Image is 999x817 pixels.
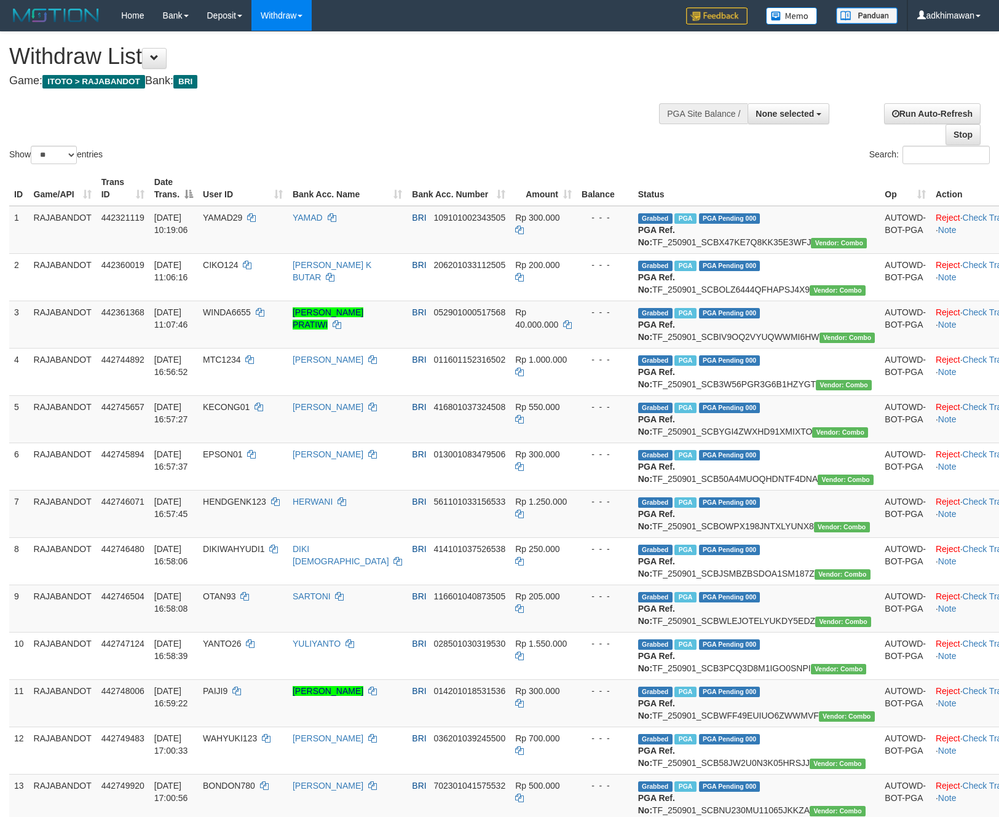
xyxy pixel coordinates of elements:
[412,213,426,223] span: BRI
[173,75,197,89] span: BRI
[101,307,144,317] span: 442361368
[433,260,505,270] span: Copy 206201033112505 to clipboard
[203,733,257,743] span: WAHYUKI123
[29,443,97,490] td: RAJABANDOT
[433,213,505,223] span: Copy 109101002343505 to clipboard
[154,402,188,424] span: [DATE] 16:57:27
[674,734,696,744] span: Marked by adkmelisa
[203,260,239,270] span: CIKO124
[756,109,814,119] span: None selected
[407,171,510,206] th: Bank Acc. Number: activate to sort column ascending
[101,544,144,554] span: 442746480
[203,686,227,696] span: PAIJI9
[880,171,931,206] th: Op: activate to sort column ascending
[412,781,426,791] span: BRI
[633,301,880,348] td: TF_250901_SCBIV9OQ2VYUQWWMI6HW
[433,544,505,554] span: Copy 414101037526538 to clipboard
[515,639,567,649] span: Rp 1.550.000
[29,537,97,585] td: RAJABANDOT
[203,591,235,601] span: OTAN93
[203,544,265,554] span: DIKIWAHYUDI1
[293,213,323,223] a: YAMAD
[638,414,675,436] b: PGA Ref. No:
[154,307,188,330] span: [DATE] 11:07:46
[633,490,880,537] td: TF_250901_SCBOWPX198JNTXLYUNX8
[9,679,29,727] td: 11
[412,355,426,365] span: BRI
[582,401,628,413] div: - - -
[515,781,559,791] span: Rp 500.000
[884,103,981,124] a: Run Auto-Refresh
[638,592,673,602] span: Grabbed
[101,497,144,507] span: 442746071
[936,686,960,696] a: Reject
[97,171,149,206] th: Trans ID: activate to sort column ascending
[433,733,505,743] span: Copy 036201039245500 to clipboard
[9,44,653,69] h1: Withdraw List
[29,253,97,301] td: RAJABANDOT
[936,355,960,365] a: Reject
[638,556,675,578] b: PGA Ref. No:
[577,171,633,206] th: Balance
[638,698,675,720] b: PGA Ref. No:
[633,585,880,632] td: TF_250901_SCBWLEJOTELYUKDY5EDZ
[203,497,266,507] span: HENDGENK123
[638,687,673,697] span: Grabbed
[815,617,871,627] span: Vendor URL: https://secure11.1velocity.biz
[154,639,188,661] span: [DATE] 16:58:39
[633,171,880,206] th: Status
[412,544,426,554] span: BRI
[936,497,960,507] a: Reject
[880,632,931,679] td: AUTOWD-BOT-PGA
[198,171,288,206] th: User ID: activate to sort column ascending
[9,301,29,348] td: 3
[9,171,29,206] th: ID
[902,146,990,164] input: Search:
[582,211,628,224] div: - - -
[699,403,760,413] span: PGA Pending
[9,537,29,585] td: 8
[29,632,97,679] td: RAJABANDOT
[9,75,653,87] h4: Game: Bank:
[699,355,760,366] span: PGA Pending
[880,727,931,774] td: AUTOWD-BOT-PGA
[149,171,198,206] th: Date Trans.: activate to sort column descending
[699,545,760,555] span: PGA Pending
[638,367,675,389] b: PGA Ref. No:
[938,793,957,803] a: Note
[582,685,628,697] div: - - -
[699,781,760,792] span: PGA Pending
[638,604,675,626] b: PGA Ref. No:
[633,537,880,585] td: TF_250901_SCBJSMBZBSDOA1SM187Z
[203,307,251,317] span: WINDA6655
[293,544,389,566] a: DIKI [DEMOGRAPHIC_DATA]
[674,308,696,318] span: Marked by adkhimawan
[638,213,673,224] span: Grabbed
[582,637,628,650] div: - - -
[638,781,673,792] span: Grabbed
[674,450,696,460] span: Marked by adkmelisa
[638,450,673,460] span: Grabbed
[9,727,29,774] td: 12
[203,213,242,223] span: YAMAD29
[936,733,960,743] a: Reject
[515,497,567,507] span: Rp 1.250.000
[433,449,505,459] span: Copy 013001083479506 to clipboard
[674,687,696,697] span: Marked by adkmelisa
[9,146,103,164] label: Show entries
[293,591,331,601] a: SARTONI
[203,402,250,412] span: KECONG01
[433,497,505,507] span: Copy 561101033156533 to clipboard
[936,260,960,270] a: Reject
[633,206,880,254] td: TF_250901_SCBX47KE7Q8KK35E3WFJ
[699,261,760,271] span: PGA Pending
[810,759,866,769] span: Vendor URL: https://secure11.1velocity.biz
[42,75,145,89] span: ITOTO > RAJABANDOT
[699,639,760,650] span: PGA Pending
[880,443,931,490] td: AUTOWD-BOT-PGA
[674,213,696,224] span: Marked by adkmelisa
[412,402,426,412] span: BRI
[582,732,628,744] div: - - -
[815,569,871,580] span: Vendor URL: https://secure11.1velocity.biz
[816,380,872,390] span: Vendor URL: https://secure11.1velocity.biz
